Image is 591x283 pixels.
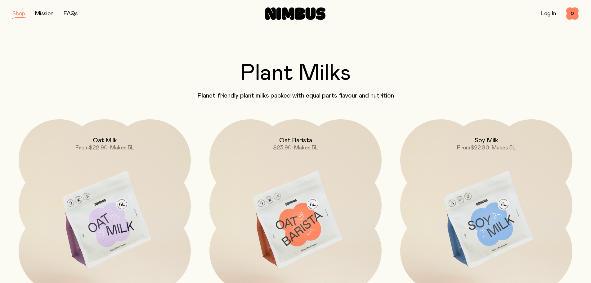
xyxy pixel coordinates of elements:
[108,145,134,151] span: • Makes 5L
[64,11,78,16] a: FAQs
[35,11,54,16] a: Mission
[292,145,318,151] span: • Makes 5L
[457,145,470,151] span: From
[470,145,489,151] span: $22.90
[273,145,292,151] span: $23.90
[12,92,579,99] p: Planet-friendly plant milks packed with equal parts flavour and nutrition
[12,62,579,84] h2: Plant Milks
[279,137,312,144] h2: Oat Barista
[75,145,89,151] span: From
[489,145,516,151] span: • Makes 5L
[89,145,108,151] span: $22.90
[93,137,117,144] h2: Oat Milk
[566,7,579,20] button: 0
[541,11,556,16] a: Log In
[474,137,498,144] h2: Soy Milk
